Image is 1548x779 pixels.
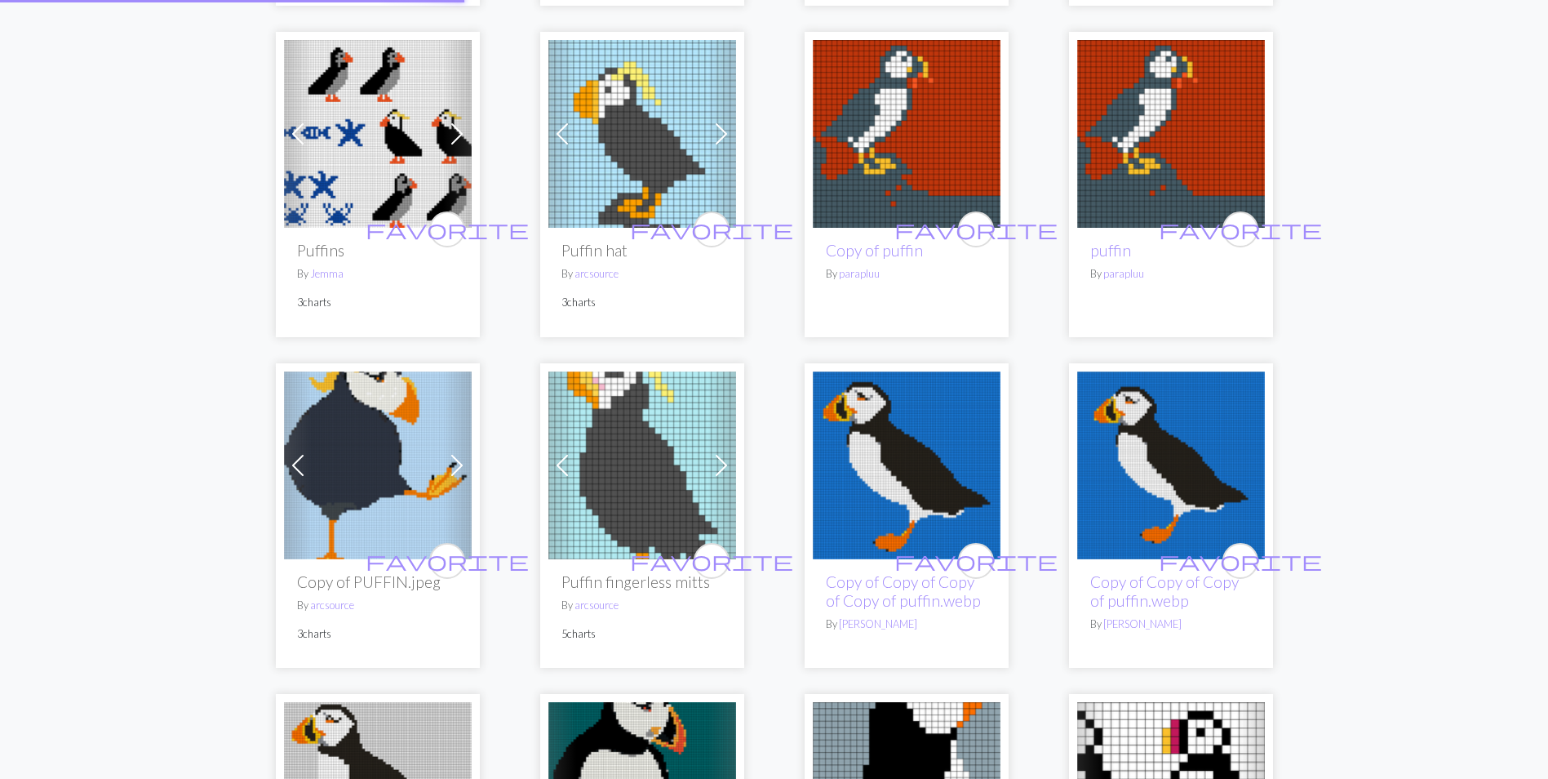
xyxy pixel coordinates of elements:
p: By [1090,266,1252,282]
a: [PERSON_NAME] [1103,617,1182,630]
a: arcsource [574,599,619,612]
h2: Puffin fingerless mitts [561,572,723,591]
p: By [1090,617,1252,632]
a: PUFFIN w web feet.jpeg [284,456,472,471]
img: Puffin hat [548,40,736,228]
h2: Puffins [297,241,459,260]
button: favourite [958,211,994,247]
img: PUFFIN w web feet.jpeg [284,372,472,559]
img: puffin [813,40,1000,228]
a: arcsource [574,267,619,280]
button: favourite [694,543,730,579]
i: favourite [1159,545,1322,577]
img: Blue Puffin Pillow [813,372,1000,559]
a: puffin [1077,124,1265,140]
button: favourite [429,543,465,579]
h2: Puffin hat [561,241,723,260]
h2: Copy of PUFFIN.jpeg [297,572,459,591]
i: favourite [366,213,529,246]
a: parapluu [839,267,880,280]
button: favourite [1222,211,1258,247]
span: favorite [366,216,529,242]
p: 3 charts [561,295,723,310]
a: Puffins [284,124,472,140]
img: puffin [1077,40,1265,228]
a: Jemma [310,267,344,280]
button: favourite [694,211,730,247]
a: puffin.webp [1077,456,1265,471]
button: favourite [1222,543,1258,579]
a: puffin [813,124,1000,140]
i: favourite [630,213,793,246]
p: 3 charts [297,295,459,310]
img: Puffin fingerless mitts [548,372,736,559]
span: favorite [1159,548,1322,573]
img: puffin.webp [1077,372,1265,559]
p: By [826,266,987,282]
i: favourite [894,545,1058,577]
a: Copy of Copy of Copy of puffin.webp [1090,572,1239,610]
a: parapluu [1103,267,1144,280]
img: Puffins [284,40,472,228]
i: favourite [894,213,1058,246]
a: arcsource [310,599,354,612]
button: favourite [429,211,465,247]
i: favourite [630,545,793,577]
a: Puffin fingerless mitts [548,456,736,471]
p: 5 charts [561,626,723,642]
p: By [297,266,459,282]
a: Blue Puffin Pillow [813,456,1000,471]
a: Copy of Copy of Copy of Copy of puffin.webp [826,572,981,610]
p: By [561,598,723,613]
a: Copy of puffin [826,241,923,260]
p: By [297,598,459,613]
i: favourite [1159,213,1322,246]
span: favorite [366,548,529,573]
p: 3 charts [297,626,459,642]
span: favorite [630,216,793,242]
p: By [826,617,987,632]
p: By [561,266,723,282]
span: favorite [894,216,1058,242]
span: favorite [630,548,793,573]
a: [PERSON_NAME] [839,617,917,630]
span: favorite [1159,216,1322,242]
button: favourite [958,543,994,579]
a: puffin [1090,241,1131,260]
a: Puffin hat [548,124,736,140]
span: favorite [894,548,1058,573]
i: favourite [366,545,529,577]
